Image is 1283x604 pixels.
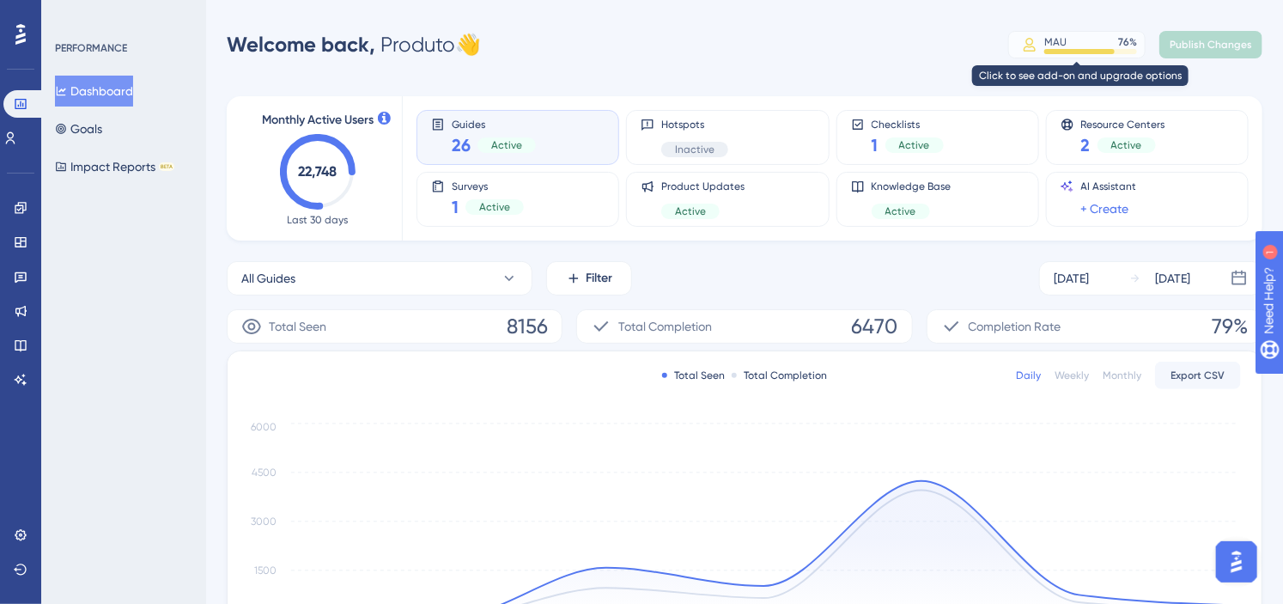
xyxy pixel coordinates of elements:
[587,268,613,289] span: Filter
[1016,369,1041,382] div: Daily
[288,213,349,227] span: Last 30 days
[299,163,337,180] text: 22,748
[1081,118,1165,130] span: Resource Centers
[452,195,459,219] span: 1
[662,369,725,382] div: Total Seen
[1081,198,1129,219] a: + Create
[1103,369,1141,382] div: Monthly
[119,9,124,22] div: 1
[452,118,536,130] span: Guides
[452,133,471,157] span: 26
[885,204,916,218] span: Active
[1118,35,1137,49] div: 76 %
[732,369,827,382] div: Total Completion
[1211,536,1262,588] iframe: UserGuiding AI Assistant Launcher
[1044,35,1067,49] div: MAU
[969,316,1061,337] span: Completion Rate
[661,180,745,193] span: Product Updates
[1055,369,1089,382] div: Weekly
[1171,369,1225,382] span: Export CSV
[251,421,277,433] tspan: 6000
[1155,268,1190,289] div: [DATE]
[55,151,174,182] button: Impact ReportsBETA
[40,4,107,25] span: Need Help?
[1081,133,1091,157] span: 2
[1212,313,1248,340] span: 79%
[872,180,952,193] span: Knowledge Base
[479,200,510,214] span: Active
[491,138,522,152] span: Active
[227,32,375,57] span: Welcome back,
[675,143,714,156] span: Inactive
[1111,138,1142,152] span: Active
[1170,38,1252,52] span: Publish Changes
[251,516,277,528] tspan: 3000
[269,316,326,337] span: Total Seen
[507,313,548,340] span: 8156
[675,204,706,218] span: Active
[1081,180,1137,193] span: AI Assistant
[661,118,728,131] span: Hotspots
[254,564,277,577] tspan: 1500
[159,162,174,171] div: BETA
[241,268,295,289] span: All Guides
[262,110,374,131] span: Monthly Active Users
[55,76,133,107] button: Dashboard
[546,261,632,296] button: Filter
[872,133,879,157] span: 1
[852,313,898,340] span: 6470
[55,113,102,144] button: Goals
[55,41,127,55] div: PERFORMANCE
[872,118,944,130] span: Checklists
[227,31,481,58] div: Produto 👋
[618,316,712,337] span: Total Completion
[899,138,930,152] span: Active
[1054,268,1089,289] div: [DATE]
[252,467,277,479] tspan: 4500
[1155,362,1241,389] button: Export CSV
[452,180,524,192] span: Surveys
[1159,31,1262,58] button: Publish Changes
[227,261,532,296] button: All Guides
